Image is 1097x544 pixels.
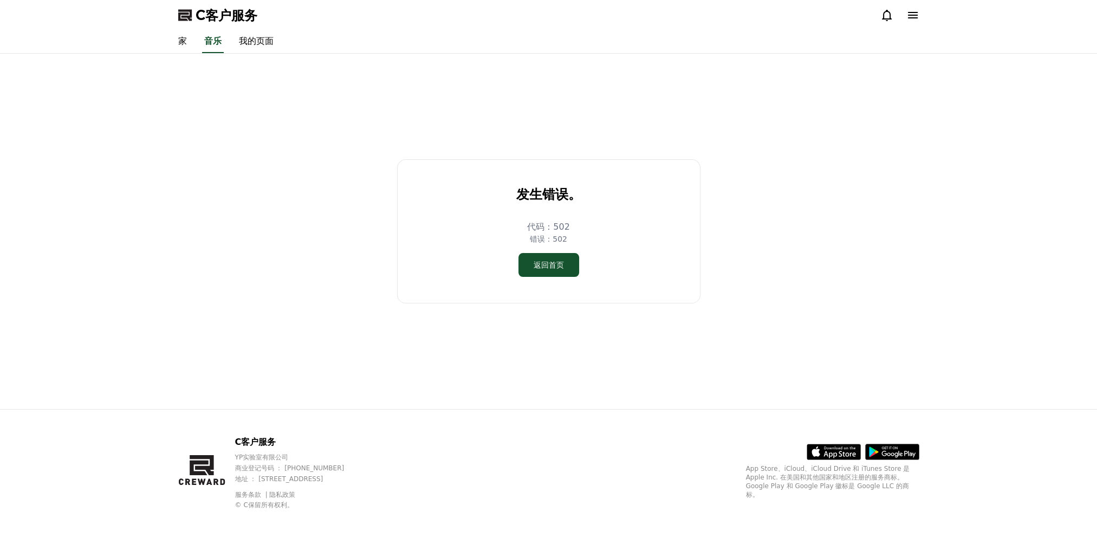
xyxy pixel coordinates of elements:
p: 商业登记号码 ： [PHONE_NUMBER] [235,464,365,472]
p: C客户服务 [235,436,365,449]
button: 返回首页 [518,253,579,277]
p: App Store、iCloud、iCloud Drive 和 iTunes Store 是 Apple Inc. 在美国和其他国家和地区注册的服务商标。Google Play 和 Google... [746,464,919,499]
a: 隐私政策 [269,491,295,498]
p: 代码：502 [527,221,570,234]
p: YP实验室有限公司 [235,453,365,462]
p: 错误：502 [530,234,567,244]
p: © C保留所有权利。 [235,501,365,509]
a: 音乐 [202,30,224,53]
span: C客户服务 [196,7,257,24]
p: 地址 ： [STREET_ADDRESS] [235,475,365,483]
a: 家 [170,30,196,53]
p: 发生错误。 [516,186,581,203]
a: 我的页面 [230,30,282,53]
font: 返回首页 [534,260,564,270]
a: 服务条款 [235,491,269,498]
a: C客户服务 [178,7,257,24]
